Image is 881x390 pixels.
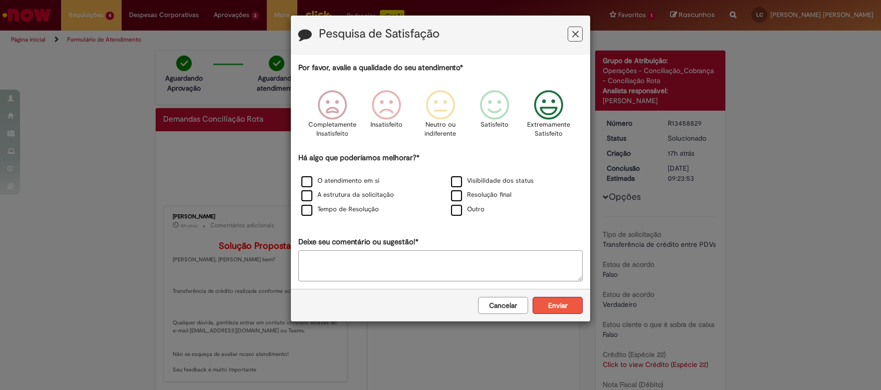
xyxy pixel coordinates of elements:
[533,297,583,314] button: Enviar
[301,190,394,200] label: A estrutura da solicitação
[370,120,402,130] p: Insatisfeito
[306,83,357,151] div: Completamente Insatisfeito
[481,120,509,130] p: Satisfeito
[298,63,463,73] label: Por favor, avalie a qualidade do seu atendimento*
[451,190,512,200] label: Resolução final
[523,83,574,151] div: Extremamente Satisfeito
[469,83,520,151] div: Satisfeito
[301,176,379,186] label: O atendimento em si
[319,28,439,41] label: Pesquisa de Satisfação
[527,120,570,139] p: Extremamente Satisfeito
[361,83,412,151] div: Insatisfeito
[301,205,379,214] label: Tempo de Resolução
[451,176,534,186] label: Visibilidade dos status
[422,120,459,139] p: Neutro ou indiferente
[298,237,418,247] label: Deixe seu comentário ou sugestão!*
[451,205,485,214] label: Outro
[308,120,356,139] p: Completamente Insatisfeito
[415,83,466,151] div: Neutro ou indiferente
[478,297,528,314] button: Cancelar
[298,153,583,217] div: Há algo que poderíamos melhorar?*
